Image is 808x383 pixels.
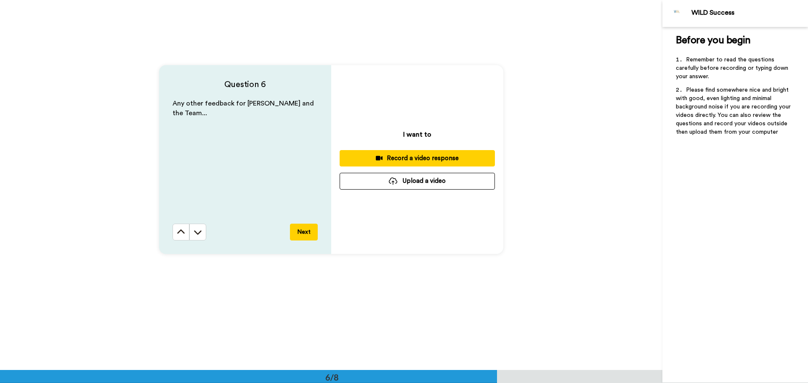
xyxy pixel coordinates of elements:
[403,129,431,140] p: I want to
[290,224,318,240] button: Next
[312,371,352,383] div: 6/8
[340,150,495,166] button: Record a video response
[676,35,750,45] span: Before you begin
[691,9,808,17] div: WILD Success
[173,79,318,90] h4: Question 6
[676,57,790,79] span: Remember to read the questions carefully before recording or typing down your answer.
[667,3,687,24] img: Profile Image
[173,100,316,116] span: Any other feedback for [PERSON_NAME] and the Team...
[340,173,495,189] button: Upload a video
[346,154,488,163] div: Record a video response
[676,87,792,135] span: Please find somewhere nice and bright with good, even lighting and minimal background noise if yo...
